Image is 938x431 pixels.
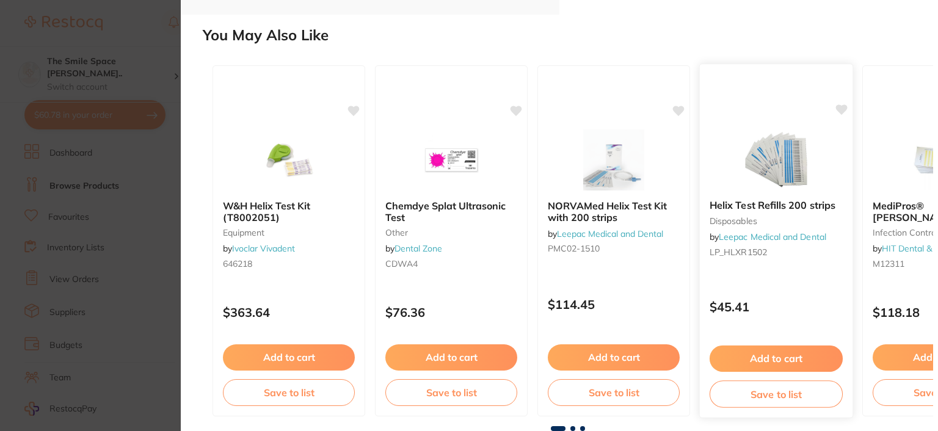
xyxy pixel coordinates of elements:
button: Save to list [710,380,843,408]
p: $45.41 [710,300,843,314]
b: Chemdye Splat Ultrasonic Test [385,200,517,223]
b: Helix Test Refills 200 strips [710,200,843,212]
a: Leepac Medical and Dental [719,232,826,243]
button: Add to cart [223,344,355,370]
button: Save to list [223,379,355,406]
small: equipment [223,228,355,237]
a: Dental Zone [394,243,442,254]
small: other [385,228,517,237]
span: by [385,243,442,254]
button: Save to list [548,379,680,406]
img: Helix Test Refills 200 strips [736,128,816,190]
img: W&H Helix Test Kit (T8002051) [249,129,329,190]
span: by [548,228,663,239]
small: 646218 [223,259,355,269]
img: NORVAMed Helix Test Kit with 200 strips [574,129,653,190]
button: Save to list [385,379,517,406]
p: $363.64 [223,305,355,319]
img: Chemdye Splat Ultrasonic Test [412,129,491,190]
b: NORVAMed Helix Test Kit with 200 strips [548,200,680,223]
small: PMC02-1510 [548,244,680,253]
p: $76.36 [385,305,517,319]
button: Add to cart [548,344,680,370]
span: by [223,243,295,254]
button: Add to cart [710,346,843,372]
b: W&H Helix Test Kit (T8002051) [223,200,355,223]
small: LP_HLXR1502 [710,247,843,257]
a: Leepac Medical and Dental [557,228,663,239]
a: Ivoclar Vivadent [232,243,295,254]
small: CDWA4 [385,259,517,269]
span: by [710,232,826,243]
button: Add to cart [385,344,517,370]
h2: You May Also Like [203,27,933,44]
small: disposables [710,216,843,226]
p: $114.45 [548,297,680,311]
